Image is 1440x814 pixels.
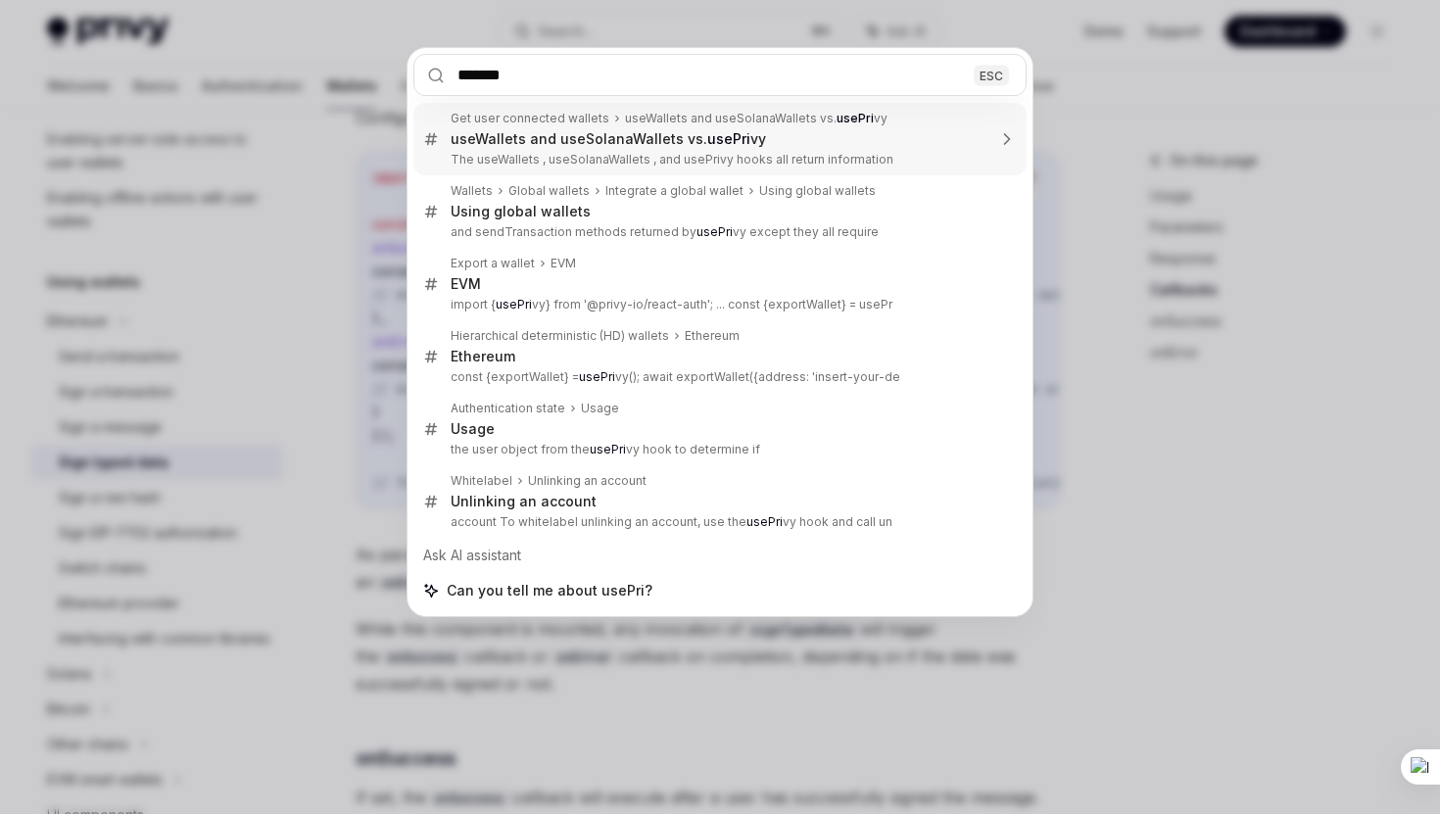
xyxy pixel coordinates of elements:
[451,369,985,385] p: const {exportWallet} = vy(); await exportWallet({address: 'insert-your-de
[451,493,597,510] div: Unlinking an account
[696,224,733,239] b: usePri
[447,581,652,600] span: Can you tell me about usePri?
[605,183,744,199] div: Integrate a global wallet
[451,401,565,416] div: Authentication state
[746,514,783,529] b: usePri
[451,297,985,312] p: import { vy} from '@privy-io/react-auth'; ... const {exportWallet} = usePr
[508,183,590,199] div: Global wallets
[579,369,615,384] b: usePri
[625,111,888,126] div: useWallets and useSolanaWallets vs. vy
[528,473,647,489] div: Unlinking an account
[451,473,512,489] div: Whitelabel
[451,256,535,271] div: Export a wallet
[496,297,532,311] b: usePri
[451,183,493,199] div: Wallets
[759,183,876,199] div: Using global wallets
[707,130,750,147] b: usePri
[581,401,619,416] div: Usage
[451,203,591,220] div: Using global wallets
[451,420,495,438] div: Usage
[451,224,985,240] p: and sendTransaction methods returned by vy except they all require
[413,538,1027,573] div: Ask AI assistant
[837,111,874,125] b: usePri
[451,275,481,293] div: EVM
[551,256,576,271] div: EVM
[451,111,609,126] div: Get user connected wallets
[974,65,1009,85] div: ESC
[451,442,985,457] p: the user object from the vy hook to determine if
[590,442,626,456] b: usePri
[451,514,985,530] p: account To whitelabel unlinking an account, use the vy hook and call un
[451,130,766,148] div: useWallets and useSolanaWallets vs. vy
[451,328,669,344] div: Hierarchical deterministic (HD) wallets
[451,152,985,168] p: The useWallets , useSolanaWallets , and usePrivy hooks all return information
[451,348,515,365] div: Ethereum
[685,328,740,344] div: Ethereum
